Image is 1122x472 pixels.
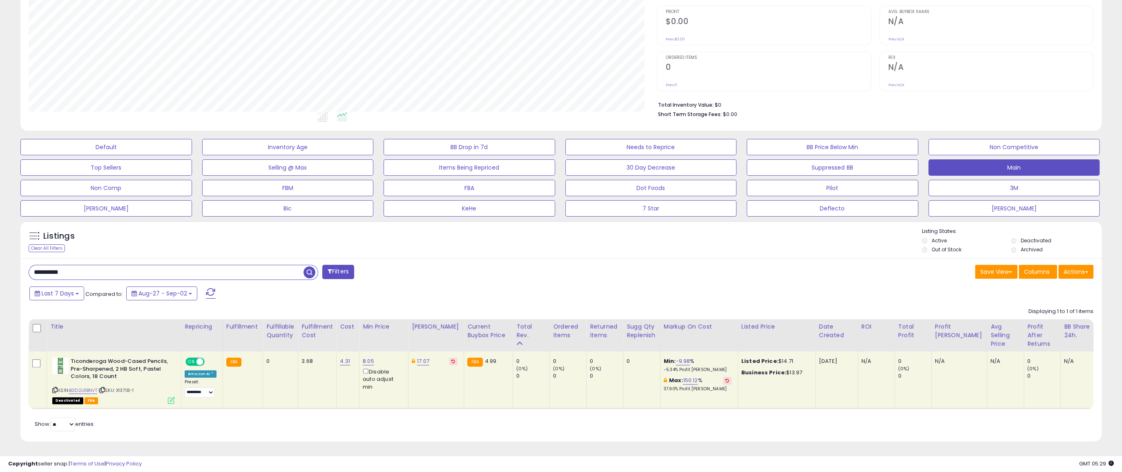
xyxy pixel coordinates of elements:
[85,397,98,404] span: FBA
[363,357,374,365] a: 8.05
[666,17,870,28] h2: $0.00
[861,358,888,365] div: N/A
[658,101,714,108] b: Total Inventory Value:
[935,358,981,365] div: N/A
[516,322,546,340] div: Total Rev.
[928,139,1100,155] button: Non Competitive
[747,159,918,176] button: Suppressed BB
[69,387,97,394] a: B0D2LRBNVT
[384,180,555,196] button: FBA
[861,322,891,331] div: ROI
[20,139,192,155] button: Default
[467,322,509,340] div: Current Buybox Price
[202,139,374,155] button: Inventory Age
[52,358,69,374] img: 41OV--j2RFL._SL40_.jpg
[664,377,732,392] div: %
[660,319,738,351] th: The percentage added to the cost of goods (COGS) that forms the calculator for Min & Max prices.
[203,358,216,365] span: OFF
[565,139,737,155] button: Needs to Reprice
[1064,322,1094,340] div: BB Share 24h.
[384,159,555,176] button: Items Being Repriced
[202,180,374,196] button: FBM
[888,63,1093,74] h2: N/A
[664,357,676,365] b: Min:
[516,372,549,380] div: 0
[301,358,330,365] div: 3.68
[898,322,928,340] div: Total Profit
[658,99,1087,109] li: $0
[1027,365,1039,372] small: (0%)
[888,17,1093,28] h2: N/A
[98,387,134,394] span: | SKU: X13718-1
[8,460,38,468] strong: Copyright
[1064,358,1091,365] div: N/A
[741,369,809,376] div: $13.97
[1019,265,1057,279] button: Columns
[226,322,259,331] div: Fulfillment
[42,289,74,298] span: Last 7 Days
[516,358,549,365] div: 0
[590,365,601,372] small: (0%)
[747,180,918,196] button: Pilot
[363,367,402,391] div: Disable auto adjust min
[990,322,1020,348] div: Avg Selling Price
[666,10,870,14] span: Profit
[516,365,528,372] small: (0%)
[553,322,583,340] div: Ordered Items
[565,159,737,176] button: 30 Day Decrease
[384,200,555,217] button: KeHe
[29,286,84,300] button: Last 7 Days
[664,322,734,331] div: Markup on Cost
[29,244,65,252] div: Clear All Filters
[202,159,374,176] button: Selling @ Max
[1027,322,1057,348] div: Profit After Returns
[590,358,623,365] div: 0
[898,372,931,380] div: 0
[888,83,904,87] small: Prev: N/A
[888,56,1093,60] span: ROI
[70,460,105,468] a: Terms of Use
[747,139,918,155] button: BB Price Below Min
[666,37,685,42] small: Prev: $0.00
[975,265,1017,279] button: Save View
[52,397,83,404] span: All listings that are unavailable for purchase on Amazon for any reason other than out-of-stock
[71,358,170,383] b: Ticonderoga Wood-Cased Pencils, Pre-Sharpened, 2 HB Soft, Pastel Colors, 18 Count
[52,358,175,403] div: ASIN:
[1079,460,1114,468] span: 2025-09-10 05:29 GMT
[20,200,192,217] button: [PERSON_NAME]
[819,358,852,365] div: [DATE]
[340,357,350,365] a: 4.31
[1021,246,1043,253] label: Archived
[627,358,654,365] div: 0
[928,200,1100,217] button: [PERSON_NAME]
[931,246,961,253] label: Out of Stock
[664,386,732,392] p: 37.90% Profit [PERSON_NAME]
[741,357,778,365] b: Listed Price:
[417,357,429,365] a: 17.07
[553,365,564,372] small: (0%)
[126,286,197,300] button: Aug-27 - Sep-02
[565,180,737,196] button: Dot Foods
[888,10,1093,14] span: Avg. Buybox Share
[590,322,620,340] div: Returned Items
[1028,308,1093,315] div: Displaying 1 to 1 of 1 items
[898,365,910,372] small: (0%)
[266,322,294,340] div: Fulfillable Quantity
[553,372,586,380] div: 0
[185,370,216,378] div: Amazon AI *
[664,367,732,373] p: -5.34% Profit [PERSON_NAME]
[1027,358,1060,365] div: 0
[666,83,677,87] small: Prev: 0
[931,237,946,244] label: Active
[1024,268,1050,276] span: Columns
[106,460,142,468] a: Privacy Policy
[226,358,241,367] small: FBA
[888,37,904,42] small: Prev: N/A
[658,111,722,118] b: Short Term Storage Fees:
[664,358,732,373] div: %
[43,230,75,242] h5: Listings
[202,200,374,217] button: Bic
[928,180,1100,196] button: 3M
[669,376,683,384] b: Max:
[935,322,984,340] div: Profit [PERSON_NAME]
